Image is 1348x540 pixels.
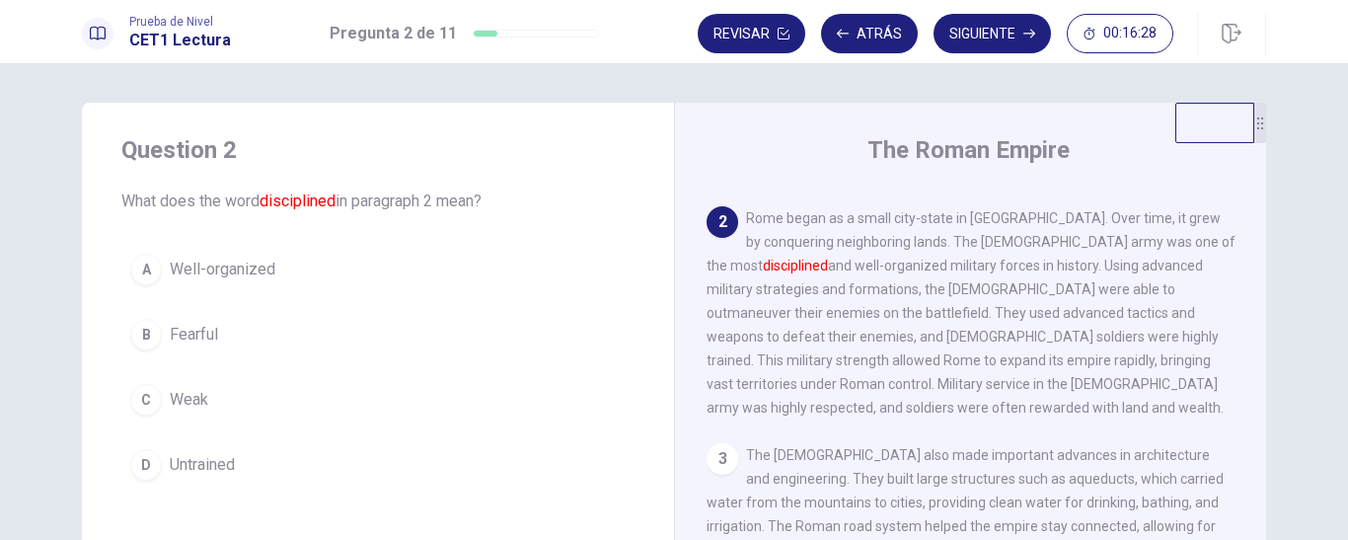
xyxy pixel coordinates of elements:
span: Rome began as a small city-state in [GEOGRAPHIC_DATA]. Over time, it grew by conquering neighbori... [707,210,1236,416]
button: 00:16:28 [1067,14,1173,53]
div: 2 [707,206,738,238]
div: D [130,449,162,481]
h4: The Roman Empire [867,134,1070,166]
span: Fearful [170,323,218,347]
span: Prueba de Nivel [129,15,231,29]
button: DUntrained [121,440,635,490]
font: disciplined [260,192,336,210]
span: Well-organized [170,258,275,281]
div: 3 [707,443,738,475]
span: What does the word in paragraph 2 mean? [121,190,635,213]
h4: Question 2 [121,134,635,166]
h1: Pregunta 2 de 11 [330,22,457,45]
button: Atrás [821,14,918,53]
div: A [130,254,162,285]
span: Weak [170,388,208,412]
div: B [130,319,162,350]
button: Revisar [698,14,805,53]
button: CWeak [121,375,635,424]
span: Untrained [170,453,235,477]
h1: CET1 Lectura [129,29,231,52]
button: BFearful [121,310,635,359]
button: AWell-organized [121,245,635,294]
font: disciplined [763,258,828,273]
button: Siguiente [934,14,1051,53]
span: 00:16:28 [1103,26,1157,41]
div: C [130,384,162,416]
